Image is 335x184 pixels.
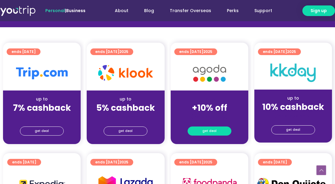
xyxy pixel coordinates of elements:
[302,5,335,16] a: Sign up
[90,48,133,55] a: ends [DATE]2025
[119,159,128,165] span: 2025
[262,101,324,113] strong: 10% cashback
[174,159,217,166] a: ends [DATE]2025
[271,125,315,134] a: get deal
[95,159,128,166] span: ends [DATE]
[90,159,133,166] a: ends [DATE]2025
[188,126,231,136] a: get deal
[8,113,76,120] div: (for stays only)
[92,113,159,120] div: (for stays only)
[45,8,85,14] span: |
[104,126,147,136] a: get deal
[7,159,41,166] a: ends [DATE]
[118,127,133,135] span: get deal
[179,159,212,166] span: ends [DATE]
[179,48,212,55] span: ends [DATE]
[7,48,40,55] a: ends [DATE]
[100,5,280,16] nav: Menu
[20,126,64,136] a: get deal
[263,159,287,166] span: ends [DATE]
[13,102,71,114] strong: 7% cashback
[92,96,159,102] div: up to
[202,127,217,135] span: get deal
[162,5,219,16] a: Transfer Overseas
[8,96,76,102] div: up to
[258,48,301,55] a: ends [DATE]2025
[204,96,215,102] span: up to
[35,127,49,135] span: get deal
[219,5,246,16] a: Perks
[203,49,212,54] span: 2025
[203,159,212,165] span: 2025
[192,102,227,114] strong: +10% off
[45,8,65,14] span: Personal
[287,49,296,54] span: 2025
[119,49,128,54] span: 2025
[259,113,327,119] div: (for stays only)
[263,48,296,55] span: ends [DATE]
[95,48,128,55] span: ends [DATE]
[107,5,136,16] a: About
[176,113,243,120] div: (for stays only)
[311,8,327,14] span: Sign up
[136,5,162,16] a: Blog
[259,95,327,101] div: up to
[286,126,300,134] span: get deal
[96,102,155,114] strong: 5% cashback
[246,5,280,16] a: Support
[174,48,217,55] a: ends [DATE]2025
[258,159,292,166] a: ends [DATE]
[11,48,36,55] span: ends [DATE]
[12,159,36,166] span: ends [DATE]
[66,8,85,14] a: Business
